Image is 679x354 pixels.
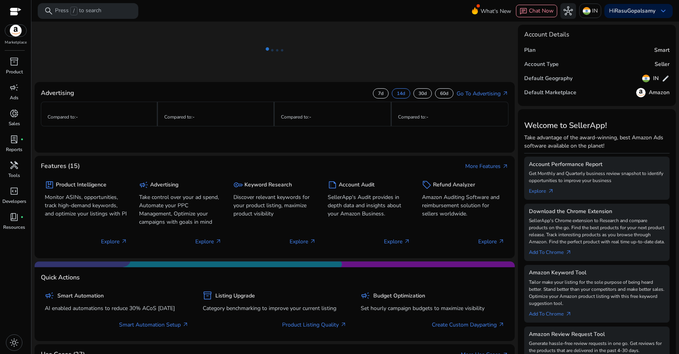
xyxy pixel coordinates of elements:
span: inventory_2 [9,57,19,66]
h4: Advertising [41,89,74,97]
h5: Advertising [150,182,178,188]
h4: Account Details [524,31,569,38]
a: Go To Advertisingarrow_outward [457,89,508,98]
span: - [309,114,311,120]
span: lab_profile [9,135,19,144]
span: - [76,114,78,120]
p: 30d [418,90,427,97]
h5: IN [653,75,659,82]
span: / [70,7,77,15]
span: arrow_outward [498,238,505,245]
p: Explore [478,237,505,246]
h5: Download the Chrome Extension [529,208,665,215]
p: AI enabled automations to reduce 30% ACoS [DATE] [45,304,189,312]
h5: Account Performance Report [529,161,665,168]
span: light_mode [9,338,19,347]
p: Category benchmarking to improve your current listing [203,304,347,312]
span: search [44,6,53,16]
p: Press to search [55,7,101,15]
h5: Amazon [649,89,670,96]
p: Developers [2,198,26,205]
button: chatChat Now [516,5,557,17]
span: arrow_outward [310,238,316,245]
span: fiber_manual_record [20,215,24,219]
p: Tailor make your listing for the sole purpose of being heard better. Stand better than your compe... [529,279,665,307]
h5: Product Intelligence [56,182,106,188]
img: in.svg [583,7,591,15]
p: 14d [397,90,405,97]
p: Get Monthly and Quarterly business review snapshot to identify opportunities to improve your busi... [529,170,665,184]
b: RasuGopalsamy [615,7,655,15]
span: Chat Now [529,7,554,15]
p: Reports [6,146,22,153]
span: arrow_outward [182,321,189,328]
img: amazon.svg [636,88,646,97]
span: arrow_outward [121,238,127,245]
h5: Refund Analyzer [433,182,475,188]
span: hub [563,6,573,16]
h5: Keyword Research [244,182,292,188]
p: Monitor ASINs, opportunities, track high-demand keywords, and optimize your listings with PI [45,193,127,218]
h5: Smart [654,47,670,54]
p: Explore [195,237,222,246]
p: Compared to : [48,113,150,120]
p: Resources [3,224,25,231]
p: Marketplace [5,40,27,46]
p: Tools [8,172,20,179]
span: campaign [139,180,149,190]
span: package [45,180,54,190]
h5: Account Audit [339,182,374,188]
span: arrow_outward [565,249,572,255]
span: arrow_outward [502,90,508,97]
span: donut_small [9,109,19,118]
p: Discover relevant keywords for your product listing, maximize product visibility [233,193,316,218]
button: hub [560,3,576,19]
a: Explorearrow_outward [529,184,560,195]
span: inventory_2 [203,291,212,300]
span: arrow_outward [404,238,410,245]
span: arrow_outward [502,163,508,170]
span: edit [662,75,670,82]
h5: Plan [524,47,536,54]
p: 60d [440,90,448,97]
h5: Listing Upgrade [215,293,255,299]
span: arrow_outward [215,238,222,245]
a: More Featuresarrow_outward [465,162,508,170]
p: 7d [378,90,384,97]
span: key [233,180,243,190]
span: campaign [9,83,19,92]
img: in.svg [642,75,650,82]
span: book_4 [9,212,19,222]
a: Add To Chrome [529,245,578,256]
span: arrow_outward [565,311,572,317]
a: Smart Automation Setup [119,321,189,329]
p: Hi [609,8,655,14]
p: Explore [290,237,316,246]
h4: Features (15) [41,162,80,170]
span: code_blocks [9,186,19,196]
h5: Budget Optimization [373,293,425,299]
span: arrow_outward [340,321,347,328]
p: Ads [10,94,18,101]
span: - [193,114,195,120]
span: arrow_outward [548,188,554,194]
p: Product [6,68,23,75]
a: Product Listing Quality [282,321,347,329]
img: amazon.svg [5,25,26,36]
span: campaign [361,291,370,300]
span: chat [519,7,527,15]
span: arrow_outward [498,321,505,328]
p: Explore [101,237,127,246]
span: sell [422,180,431,190]
span: fiber_manual_record [20,138,24,141]
h5: Default Marketplace [524,89,576,96]
p: Set hourly campaign budgets to maximize visibility [361,304,505,312]
span: summarize [328,180,337,190]
span: keyboard_arrow_down [659,6,668,16]
a: Create Custom Dayparting [432,321,505,329]
p: Sales [9,120,20,127]
h5: Seller [655,61,670,68]
span: - [426,114,428,120]
p: Compared to : [398,113,502,120]
h5: Default Geography [524,75,573,82]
